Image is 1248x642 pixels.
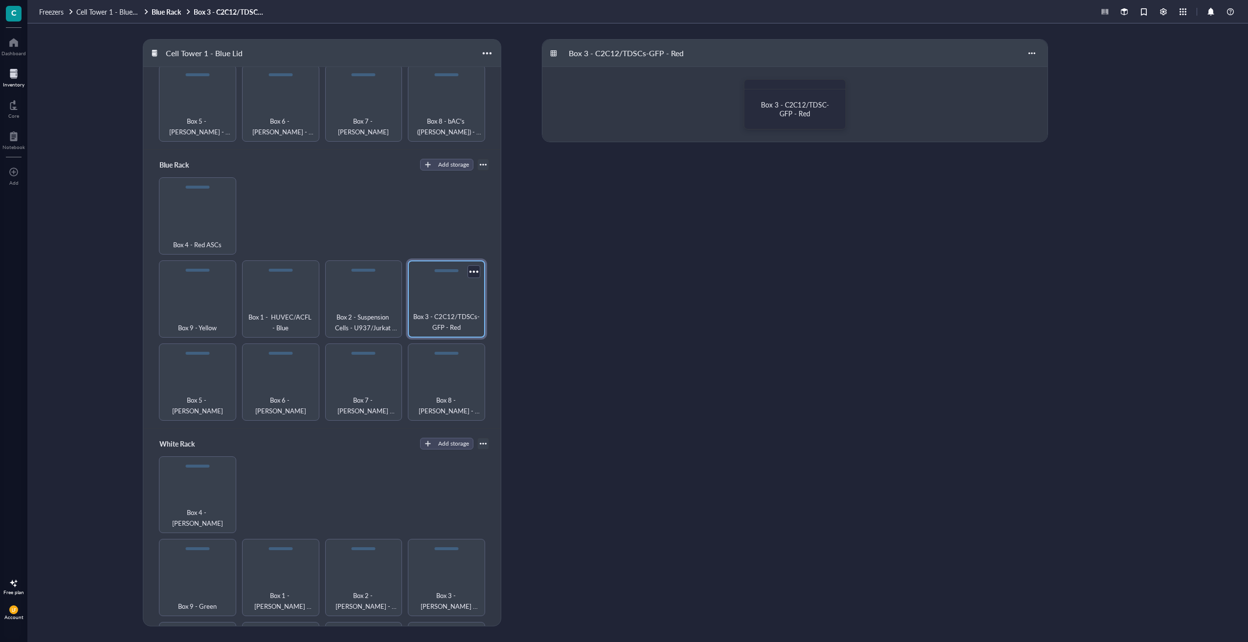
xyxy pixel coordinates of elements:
[163,116,232,137] span: Box 5 - [PERSON_NAME] - [PERSON_NAME] - Red
[76,7,143,17] span: Cell Tower 1 - Blue Lid
[2,128,25,150] a: Notebook
[152,7,267,16] a: Blue RackBox 3 - C2C12/TDSCs-GFP - Red
[1,35,26,56] a: Dashboard
[564,45,688,62] div: Box 3 - C2C12/TDSCs-GFP - Red
[39,7,74,16] a: Freezers
[438,160,469,169] div: Add storage
[8,97,19,119] a: Core
[412,395,481,416] span: Box 8 - [PERSON_NAME] - Yellow
[155,158,214,171] div: Blue Rack
[163,507,232,529] span: Box 4 - [PERSON_NAME]
[3,82,24,87] div: Inventory
[1,50,26,56] div: Dashboard
[11,6,17,19] span: C
[412,590,481,612] span: Box 3 - [PERSON_NAME] ([PERSON_NAME])- C3H10T1/2 KO cells
[173,239,222,250] span: Box 4 - Red ASCs
[178,322,217,333] span: Box 9 - Yellow
[330,590,398,612] span: Box 2 - [PERSON_NAME] - Yellow_white_tower
[9,180,19,186] div: Add
[420,438,473,449] button: Add storage
[413,311,480,333] span: Box 3 - C2C12/TDSCs-GFP - Red
[4,614,23,620] div: Account
[330,395,398,416] span: Box 7 - [PERSON_NAME] ([PERSON_NAME]) - blue
[330,116,398,137] span: Box 7 - [PERSON_NAME]
[420,159,473,171] button: Add storage
[412,116,481,137] span: Box 8 - bAC's ([PERSON_NAME]) - Green
[438,439,469,448] div: Add storage
[163,395,232,416] span: Box 5 - [PERSON_NAME]
[8,113,19,119] div: Core
[161,45,247,62] div: Cell Tower 1 - Blue Lid
[76,7,150,16] a: Cell Tower 1 - Blue Lid
[246,590,315,612] span: Box 1 - [PERSON_NAME] ([MEDICAL_DATA]) - Blue
[155,437,214,450] div: White Rack
[39,7,64,17] span: Freezers
[3,66,24,87] a: Inventory
[3,589,24,595] div: Free plan
[178,601,217,612] span: Box 9 - Green
[2,144,25,150] div: Notebook
[761,100,828,118] span: Box 3 - C2C12/TDSC-GFP - Red
[246,395,315,416] span: Box 6 - [PERSON_NAME]
[330,312,398,333] span: Box 2 - Suspension Cells - U937/Jurkat T/NTERA-2/MM6 Yellow
[246,116,315,137] span: Box 6 - [PERSON_NAME] - Green
[246,312,315,333] span: Box 1 - HUVEC/ACFL - Blue
[11,607,16,613] span: LF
